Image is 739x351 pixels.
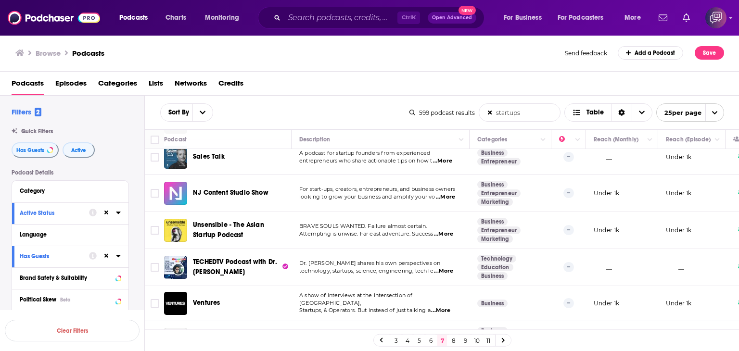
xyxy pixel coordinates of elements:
span: Table [586,109,604,116]
span: Dr. [PERSON_NAME] shares his own perspectives on [299,260,440,266]
div: Power Score [559,134,573,145]
span: Toggle select row [151,226,159,235]
img: TECHEDTV Podcast with Dr. Edwin Hernandez [164,256,187,279]
a: Podchaser - Follow, Share and Rate Podcasts [8,9,100,27]
span: Ctrl K [397,12,420,24]
button: Political SkewBeta [20,293,121,305]
a: Show notifications dropdown [655,10,671,26]
img: NJ Content Studio Show [164,182,187,205]
img: User Profile [705,7,726,28]
span: Quick Filters [21,128,53,135]
a: Unsensible - The Asian Startup Podcast [164,219,187,242]
button: Column Actions [572,134,584,146]
a: Education [477,263,513,271]
span: Podcasts [12,75,44,95]
span: Dive into the stories behind [PERSON_NAME]’s most exciting startups. [299,328,441,342]
div: Reach (Episode) [666,134,711,145]
button: open menu [497,10,554,25]
div: Active Status [20,210,83,216]
div: Category [20,188,115,194]
span: Has Guests [16,148,44,153]
p: Under 1k [594,226,619,234]
a: 7 [437,335,447,346]
a: NJ Content Studio Show [193,188,268,198]
span: More [624,11,641,25]
div: Has Guests [20,253,83,260]
a: Ventures [164,292,187,315]
div: Search podcasts, credits, & more... [267,7,494,29]
a: Episodes [55,75,87,95]
span: Categories [98,75,137,95]
a: Business [477,181,508,188]
a: 10 [472,335,482,346]
a: Business [477,327,508,335]
p: Under 1k [666,189,691,197]
h2: Filters [12,107,41,116]
button: Has Guests [12,142,59,158]
span: Toggle select row [151,153,159,162]
h2: Choose List sort [160,103,213,122]
span: Networks [175,75,207,95]
button: open menu [198,10,252,25]
a: Add a Podcast [618,46,684,60]
a: Sales Talk [193,152,225,162]
span: Sort By [161,109,192,116]
p: -- [563,152,574,162]
button: Choose View [564,103,652,122]
button: Show profile menu [705,7,726,28]
a: 3 [391,335,401,346]
button: Language [20,228,121,240]
span: ...More [436,193,455,201]
span: Attempting is unwise. Far east adventure. Success [299,230,433,237]
h3: Browse [36,49,61,58]
span: New [459,6,476,15]
button: Has Guests [20,250,89,262]
a: Credits [218,75,243,95]
button: Active Status [20,207,89,219]
button: Brand Safety & Suitability [20,272,121,284]
span: looking to grow your business and amplify your vo [299,193,435,200]
span: entrepreneurs who share actionable tips on how t [299,157,432,164]
button: open menu [656,103,724,122]
span: A podcast for startup founders from experienced [299,150,430,156]
input: Search podcasts, credits, & more... [284,10,397,25]
button: open menu [551,10,618,25]
p: __ [594,153,612,161]
span: Toggle select row [151,299,159,308]
p: Under 1k [666,226,691,234]
a: Entrepreneur [477,158,521,165]
div: Sort Direction [612,104,632,121]
span: technology, startups, science, engineering, tech le [299,267,433,274]
p: -- [563,262,574,272]
a: Business [477,272,508,280]
a: Marketing [477,235,513,243]
span: Sales Talk [193,152,225,161]
div: Description [299,134,330,145]
span: 2 [35,108,41,116]
a: Show notifications dropdown [679,10,694,26]
button: Active [63,142,95,158]
button: open menu [113,10,160,25]
a: Entrepreneur [477,226,521,234]
img: Sales Talk [164,146,187,169]
span: A show of interviews at the intersection of [GEOGRAPHIC_DATA], [299,292,412,306]
a: Marketing [477,198,513,206]
div: Brand Safety & Suitability [20,275,113,281]
button: Column Actions [456,134,467,146]
span: NJ Content Studio Show [193,188,268,197]
span: Ventures [193,299,220,307]
p: -- [563,298,574,308]
a: Charts [159,10,192,25]
a: 8 [449,335,459,346]
span: Unsensible - The Asian Startup Podcast [193,221,264,238]
a: Unsensible - The Asian Startup Podcast [193,220,288,239]
a: Entrepreneur [477,189,521,197]
span: Political Skew [20,296,56,303]
p: Under 1k [666,299,691,307]
a: Lists [149,75,163,95]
